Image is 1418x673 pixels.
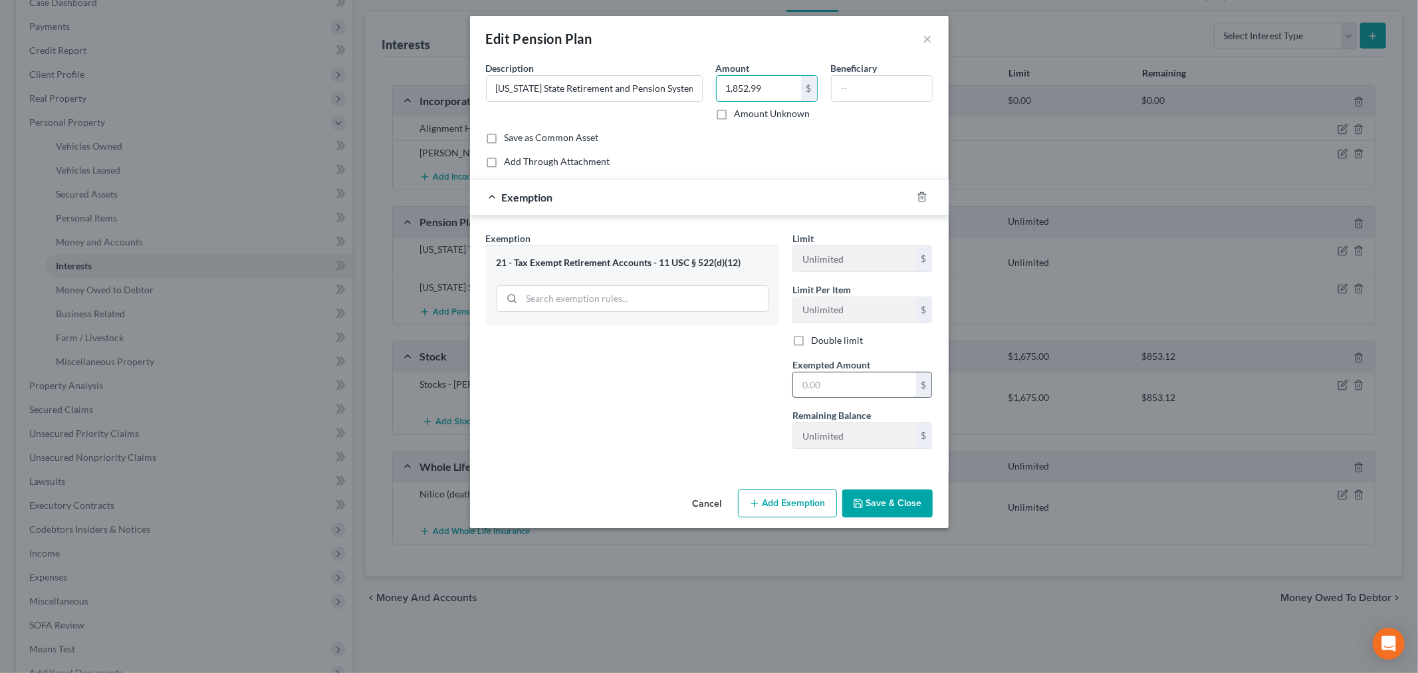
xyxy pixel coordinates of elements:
[738,489,837,517] button: Add Exemption
[842,489,933,517] button: Save & Close
[502,191,553,203] span: Exemption
[486,29,592,48] div: Edit Pension Plan
[505,131,599,144] label: Save as Common Asset
[792,283,851,297] label: Limit Per Item
[916,372,932,398] div: $
[486,63,534,74] span: Description
[793,297,916,323] input: --
[682,491,733,517] button: Cancel
[735,107,810,120] label: Amount Unknown
[811,334,863,347] label: Double limit
[717,76,801,101] input: 0.00
[716,61,750,75] label: Amount
[801,76,817,101] div: $
[497,257,768,269] div: 21 - Tax Exempt Retirement Accounts - 11 USC § 522(d)(12)
[792,408,871,422] label: Remaining Balance
[1373,628,1405,660] div: Open Intercom Messenger
[923,31,933,47] button: ×
[792,233,814,244] span: Limit
[793,246,916,271] input: --
[916,297,932,323] div: $
[832,76,932,101] input: --
[793,423,916,448] input: --
[486,233,531,244] span: Exemption
[487,76,702,101] input: Describe...
[505,155,610,168] label: Add Through Attachment
[522,286,768,311] input: Search exemption rules...
[916,246,932,271] div: $
[792,359,870,370] span: Exempted Amount
[916,423,932,448] div: $
[793,372,916,398] input: 0.00
[831,61,878,75] label: Beneficiary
